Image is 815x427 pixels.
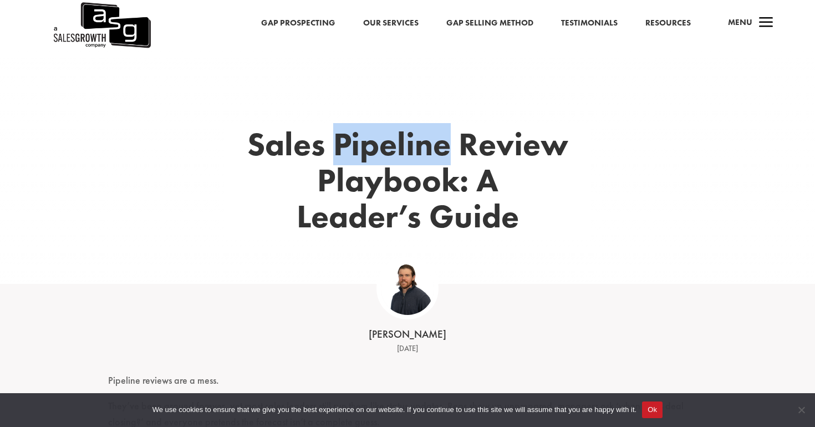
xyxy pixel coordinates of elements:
[446,16,533,30] a: Gap Selling Method
[225,126,590,240] h1: Sales Pipeline Review Playbook: A Leader’s Guide
[728,17,752,28] span: Menu
[363,16,419,30] a: Our Services
[796,404,807,415] span: No
[645,16,691,30] a: Resources
[236,327,579,342] div: [PERSON_NAME]
[236,342,579,355] div: [DATE]
[261,16,335,30] a: Gap Prospecting
[755,12,777,34] span: a
[108,373,707,399] p: Pipeline reviews are a mess.
[152,404,636,415] span: We use cookies to ensure that we give you the best experience on our website. If you continue to ...
[642,401,663,418] button: Ok
[561,16,618,30] a: Testimonials
[381,262,434,315] img: ASG Co_alternate lockup (1)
